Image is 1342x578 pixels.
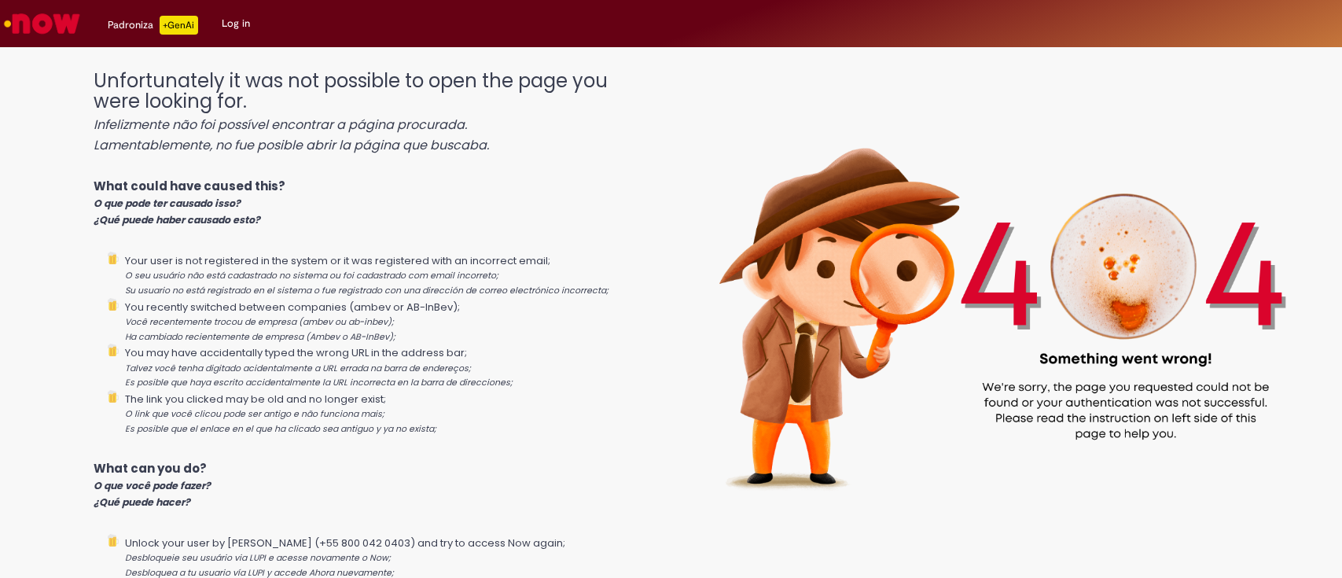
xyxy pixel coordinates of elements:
[125,298,655,344] li: You recently switched between companies (ambev or AB-InBev);
[125,390,655,436] li: The link you clicked may be old and no longer exist;
[125,331,395,343] i: Ha cambiado recientemente de empresa (Ambev o AB-InBev);
[125,270,498,282] i: O seu usuário não está cadastrado no sistema ou foi cadastrado com email incorreto;
[94,495,190,509] i: ¿Qué puede hacer?
[94,116,467,134] i: Infelizmente não foi possível encontrar a página procurada.
[94,197,241,210] i: O que pode ter causado isso?
[125,285,608,296] i: Su usuario no está registrado en el sistema o fue registrado con una dirección de correo electrón...
[125,377,513,388] i: Es posible que haya escrito accidentalmente la URL incorrecta en la barra de direcciones;
[108,16,198,35] div: Padroniza
[2,8,83,39] img: ServiceNow
[125,408,384,420] i: O link que você clicou pode ser antigo e não funciona mais;
[125,552,391,564] i: Desbloqueie seu usuário via LUPI e acesse novamente o Now;
[94,71,655,154] h1: Unfortunately it was not possible to open the page you were looking for.
[94,136,489,154] i: Lamentablemente, no fue posible abrir la página que buscaba.
[125,423,436,435] i: Es posible que el enlace en el que ha clicado sea antiguo y ya no exista;
[656,55,1342,534] img: 404_ambev_new.png
[94,460,655,510] p: What can you do?
[125,363,471,374] i: Talvez você tenha digitado acidentalmente a URL errada na barra de endereços;
[160,16,198,35] p: +GenAi
[125,344,655,390] li: You may have accidentally typed the wrong URL in the address bar;
[94,479,211,492] i: O que você pode fazer?
[125,316,394,328] i: Você recentemente trocou de empresa (ambev ou ab-inbev);
[94,213,260,226] i: ¿Qué puede haber causado esto?
[125,252,655,298] li: Your user is not registered in the system or it was registered with an incorrect email;
[94,178,655,228] p: What could have caused this?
